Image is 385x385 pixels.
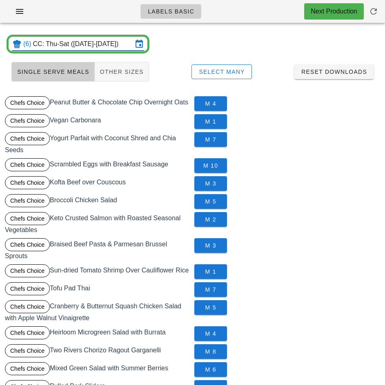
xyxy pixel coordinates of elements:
button: M 4 [194,326,227,341]
button: Select Many [191,64,252,79]
span: Single Serve Meals [17,69,89,75]
button: M 3 [194,238,227,253]
button: M 7 [194,132,227,147]
span: Chefs Choice [10,363,45,375]
button: M 5 [194,300,227,315]
div: Sun-dried Tomato Shrimp Over Cauliflower Rice [3,263,193,281]
div: Scrambled Eggs with Breakfast Sausage [3,157,193,175]
span: Chefs Choice [10,327,45,339]
div: (6) [23,40,33,48]
span: Chefs Choice [10,177,45,189]
div: Braised Beef Pasta & Parmesan Brussel Sprouts [3,237,193,263]
span: Chefs Choice [10,239,45,251]
button: M 10 [194,158,227,173]
span: M 10 [201,162,220,169]
span: M 7 [201,286,220,293]
div: Next Production [311,7,357,16]
span: Chefs Choice [10,283,45,295]
span: M 1 [201,268,220,275]
button: M 6 [194,362,227,377]
span: M 5 [201,304,220,311]
span: Chefs Choice [10,115,45,127]
button: M 4 [194,96,227,111]
div: Broccoli Chicken Salad [3,192,193,210]
span: M 6 [201,366,220,373]
button: M 1 [194,264,227,279]
button: M 2 [194,212,227,227]
button: Reset Downloads [294,64,374,79]
span: Select Many [198,69,245,75]
span: Chefs Choice [10,97,45,109]
span: Reset Downloads [301,69,367,75]
button: Other Sizes [95,62,149,82]
div: Vegan Carbonara [3,113,193,131]
div: Mixed Green Salad with Summer Berries [3,361,193,378]
div: Kofta Beef over Couscous [3,175,193,192]
span: Chefs Choice [10,159,45,171]
span: M 4 [201,100,220,107]
span: M 7 [201,136,220,143]
span: Chefs Choice [10,195,45,207]
button: M 5 [194,194,227,209]
div: Two Rivers Chorizo Ragout Garganelli [3,343,193,361]
span: Chefs Choice [10,265,45,277]
span: M 8 [201,348,220,355]
div: Cranberry & Butternut Squash Chicken Salad with Apple Walnut Vinaigrette [3,299,193,325]
div: Yogurt Parfait with Coconut Shred and Chia Seeds [3,131,193,157]
span: M 3 [201,180,220,187]
span: M 2 [201,216,220,223]
span: M 1 [201,118,220,125]
span: Other Sizes [100,69,144,75]
a: Labels Basic [140,4,201,19]
span: Chefs Choice [10,345,45,357]
span: Chefs Choice [10,212,45,225]
span: Labels Basic [147,8,194,15]
button: M 8 [194,344,227,359]
button: M 1 [194,114,227,129]
div: Tofu Pad Thai [3,281,193,299]
div: Peanut Butter & Chocolate Chip Overnight Oats [3,95,193,113]
span: M 3 [201,242,220,249]
button: Single Serve Meals [11,62,95,82]
div: Heirloom Microgreen Salad with Burrata [3,325,193,343]
span: Chefs Choice [10,301,45,313]
button: M 7 [194,282,227,297]
div: Keto Crusted Salmon with Roasted Seasonal Vegetables [3,210,193,237]
span: M 4 [201,330,220,337]
span: M 5 [201,198,220,205]
span: Chefs Choice [10,133,45,145]
button: M 3 [194,176,227,191]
